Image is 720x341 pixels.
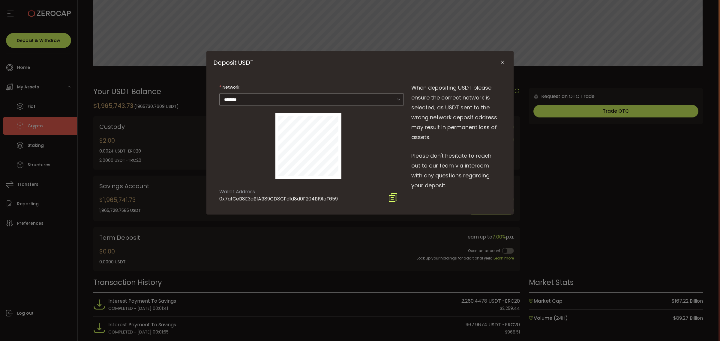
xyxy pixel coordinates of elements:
span: When depositing USDT please ensure the correct network is selected, as USDT sent to the wrong net... [411,83,499,142]
div: Wallet Address [219,188,338,195]
span: Please don't hesitate to reach out to our team via intercom with any questions regarding your dep... [411,151,499,190]
div: Deposit USDT [206,51,514,215]
button: Close [497,57,508,68]
label: Network [219,81,404,93]
span: Deposit USDT [213,58,253,67]
iframe: Chat Widget [651,276,720,341]
div: 0x7afCeB8E3aB1AB89CD8CFd1d8d0F204B191aF659 [219,195,338,203]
